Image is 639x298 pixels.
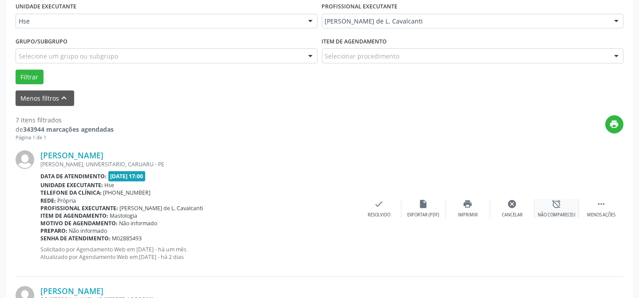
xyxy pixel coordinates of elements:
[16,150,34,169] img: img
[596,199,606,209] i: 
[40,286,103,296] a: [PERSON_NAME]
[40,161,357,168] div: [PERSON_NAME], UNIVERSITARIO, CARUARU - PE
[538,212,575,218] div: Não compareceu
[322,35,387,48] label: Item de agendamento
[40,150,103,160] a: [PERSON_NAME]
[112,235,142,242] span: M02885493
[40,197,56,204] b: Rede:
[40,227,67,235] b: Preparo:
[119,220,158,227] span: Não informado
[40,220,118,227] b: Motivo de agendamento:
[40,212,108,220] b: Item de agendamento:
[502,212,523,218] div: Cancelar
[16,90,74,106] button: Menos filtroskeyboard_arrow_up
[40,246,357,261] p: Solicitado por Agendamento Web em [DATE] - há um mês Atualizado por Agendamento Web em [DATE] - h...
[19,17,299,26] span: Hse
[120,204,203,212] span: [PERSON_NAME] de L. Cavalcanti
[16,125,114,134] div: de
[368,212,390,218] div: Resolvido
[103,189,151,196] span: [PHONE_NUMBER]
[108,171,146,181] span: [DATE] 17:00
[463,199,473,209] i: print
[16,134,114,141] div: Página 1 de 1
[40,235,111,242] b: Senha de atendimento:
[40,189,102,196] b: Telefone da clínica:
[508,199,517,209] i: cancel
[69,227,107,235] span: Não informado
[16,115,114,125] div: 7 itens filtrados
[110,212,138,220] span: Mastologia
[16,35,67,48] label: Grupo/Subgrupo
[23,125,114,133] strong: 343944 marcações agendadas
[40,204,118,212] b: Profissional executante:
[552,199,562,209] i: alarm_off
[374,199,384,209] i: check
[58,197,76,204] span: Própria
[610,119,619,129] i: print
[408,212,440,218] div: Exportar (PDF)
[605,115,623,133] button: print
[587,212,615,218] div: Menos ações
[325,51,400,61] span: Selecionar procedimento
[419,199,429,209] i: insert_drive_file
[325,17,606,26] span: [PERSON_NAME] de L. Cavalcanti
[458,212,478,218] div: Imprimir
[19,51,118,61] span: Selecione um grupo ou subgrupo
[40,173,107,180] b: Data de atendimento:
[60,93,69,103] i: keyboard_arrow_up
[40,181,103,189] b: Unidade executante:
[105,181,115,189] span: Hse
[16,70,44,85] button: Filtrar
